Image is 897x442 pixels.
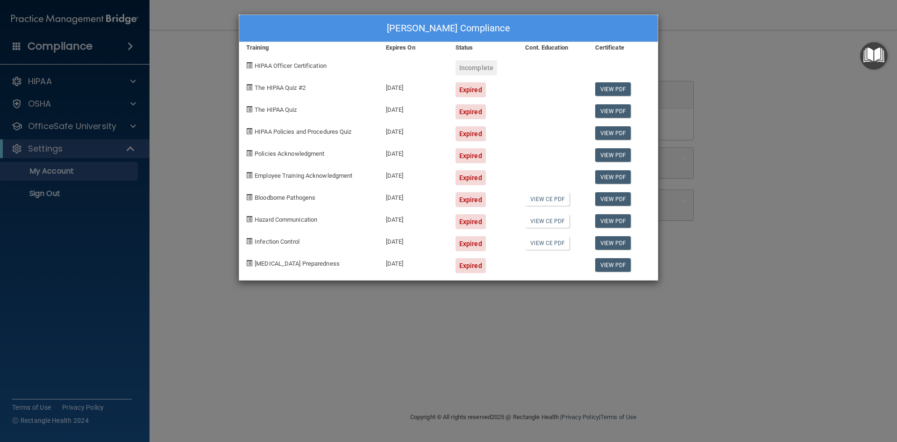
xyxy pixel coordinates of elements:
[255,216,317,223] span: Hazard Communication
[595,82,631,96] a: View PDF
[860,42,888,70] button: Open Resource Center
[456,60,497,75] div: Incomplete
[255,84,306,91] span: The HIPAA Quiz #2
[595,236,631,250] a: View PDF
[456,126,486,141] div: Expired
[255,260,340,267] span: [MEDICAL_DATA] Preparedness
[255,172,352,179] span: Employee Training Acknowledgment
[255,106,297,113] span: The HIPAA Quiz
[379,119,448,141] div: [DATE]
[595,214,631,228] a: View PDF
[379,97,448,119] div: [DATE]
[255,62,327,69] span: HIPAA Officer Certification
[379,185,448,207] div: [DATE]
[595,126,631,140] a: View PDF
[518,42,588,53] div: Cont. Education
[379,42,448,53] div: Expires On
[255,150,324,157] span: Policies Acknowledgment
[595,148,631,162] a: View PDF
[239,15,658,42] div: [PERSON_NAME] Compliance
[456,82,486,97] div: Expired
[525,192,570,206] a: View CE PDF
[595,104,631,118] a: View PDF
[850,377,886,413] iframe: Drift Widget Chat Controller
[379,75,448,97] div: [DATE]
[595,192,631,206] a: View PDF
[239,42,379,53] div: Training
[456,192,486,207] div: Expired
[588,42,658,53] div: Certificate
[379,141,448,163] div: [DATE]
[379,207,448,229] div: [DATE]
[379,163,448,185] div: [DATE]
[255,128,351,135] span: HIPAA Policies and Procedures Quiz
[456,104,486,119] div: Expired
[595,170,631,184] a: View PDF
[448,42,518,53] div: Status
[456,236,486,251] div: Expired
[255,238,299,245] span: Infection Control
[525,214,570,228] a: View CE PDF
[595,258,631,272] a: View PDF
[379,229,448,251] div: [DATE]
[456,214,486,229] div: Expired
[456,258,486,273] div: Expired
[525,236,570,250] a: View CE PDF
[255,194,315,201] span: Bloodborne Pathogens
[456,148,486,163] div: Expired
[456,170,486,185] div: Expired
[379,251,448,273] div: [DATE]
